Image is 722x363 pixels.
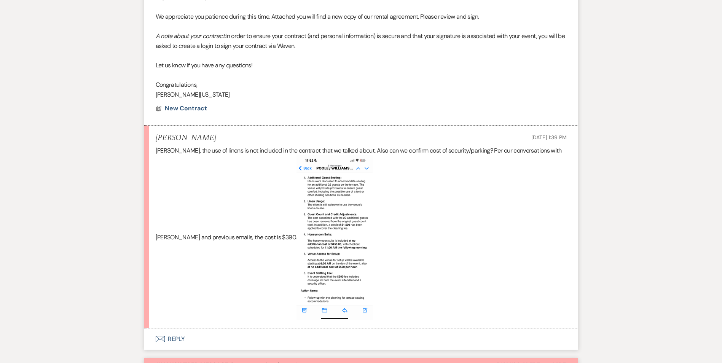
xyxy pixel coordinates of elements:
[144,328,578,350] button: Reply
[156,146,562,242] span: [PERSON_NAME], the use of linens is not included in the contract that we talked about. Also can w...
[296,155,373,320] img: IMG_2128.png
[156,13,479,21] span: We appreciate you patience during this time. Attached you will find a new copy of our rental agre...
[165,104,209,113] button: New Contract
[156,32,565,50] span: In order to ensure your contract (and personal information) is secure and that your signature is ...
[165,104,207,112] span: New Contract
[156,90,567,100] p: [PERSON_NAME][US_STATE]
[156,81,198,89] span: Congratulations,
[156,32,226,40] em: A note about your contract:
[156,61,253,69] span: Let us know if you have any questions!
[531,134,566,141] span: [DATE] 1:39 PM
[156,133,216,143] h5: [PERSON_NAME]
